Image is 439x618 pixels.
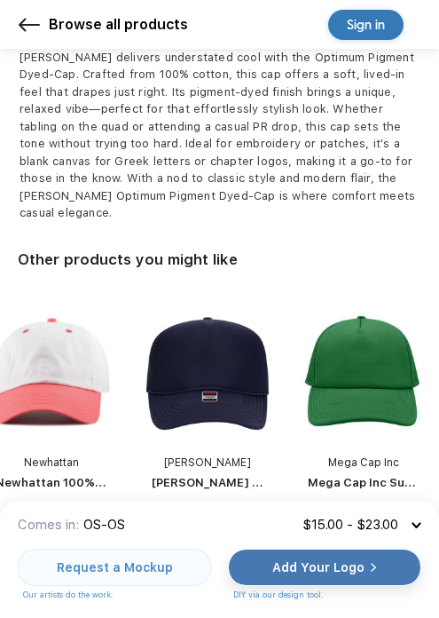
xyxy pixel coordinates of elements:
div: Add Your Logo [272,559,365,576]
div: Mega Cap Inc Summer Trucker Cap [290,474,437,492]
img: func=resize&h=270 [134,302,281,444]
img: arrow [412,522,421,528]
img: white arrow [370,563,377,572]
img: header_back.svg [19,14,40,36]
div: Sign in [347,14,385,35]
div: Request a Mockup [57,559,173,576]
div: $15.00 - $23.00 [302,515,398,535]
div: DIY via our design tool. [233,589,421,601]
div: Mega Cap Inc [290,455,437,471]
div: OS-OS [83,515,125,535]
div: Our artists do the work. [23,589,211,601]
div: [PERSON_NAME] [134,455,281,471]
img: func=resize&h=270 [290,302,437,444]
div: Other products you might like [18,249,238,272]
div: Comes in: [18,515,79,535]
div: [PERSON_NAME] delivers understated cool with the Optimum Pigment Dyed-Cap. Crafted from 100% cott... [20,49,419,222]
div: Otto Cap 5 Panel Mid Profile Mesh Back Trucker Hat [134,474,281,492]
a: Sign in [328,10,404,40]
